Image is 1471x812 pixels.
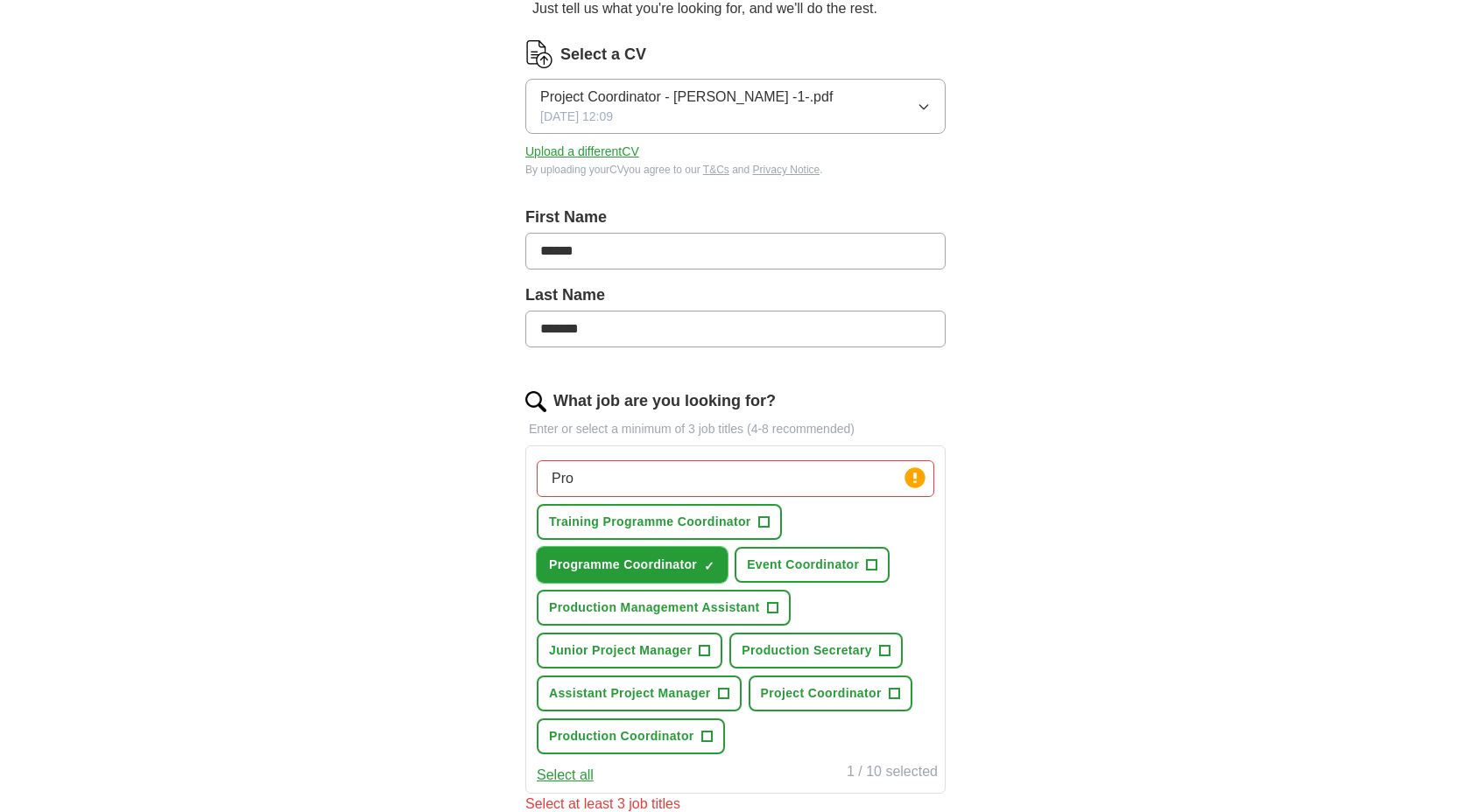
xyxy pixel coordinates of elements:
[540,87,833,108] span: Project Coordinator - [PERSON_NAME] -1-.pdf
[761,684,882,703] span: Project Coordinator
[729,633,903,668] button: Production Secretary
[537,718,725,754] button: Production Coordinator
[525,391,546,412] img: search.png
[525,143,639,161] button: Upload a differentCV
[549,727,694,745] span: Production Coordinator
[549,556,697,574] span: Programme Coordinator
[537,590,791,626] button: Production Management Assistant
[560,43,646,66] label: Select a CV
[537,504,782,540] button: Training Programme Coordinator
[540,108,613,126] span: [DATE] 12:09
[525,40,553,68] img: CV Icon
[735,547,890,583] button: Event Coordinator
[525,283,946,307] label: Last Name
[703,164,729,176] a: T&Cs
[525,79,946,134] button: Project Coordinator - [PERSON_NAME] -1-.pdf[DATE] 12:09
[537,765,594,786] button: Select all
[549,513,751,531] span: Training Programme Coordinator
[525,206,946,229] label: First Name
[553,389,776,413] label: What job are you looking for?
[525,162,946,178] div: By uploading your CV you agree to our and .
[747,556,859,574] span: Event Coordinator
[537,675,742,711] button: Assistant Project Manager
[549,684,711,703] span: Assistant Project Manager
[742,641,872,660] span: Production Secretary
[537,547,728,583] button: Programme Coordinator✓
[753,164,820,176] a: Privacy Notice
[549,641,692,660] span: Junior Project Manager
[749,675,912,711] button: Project Coordinator
[549,598,760,617] span: Production Management Assistant
[537,460,934,497] input: Type a job title and press enter
[847,761,938,786] div: 1 / 10 selected
[525,420,946,438] p: Enter or select a minimum of 3 job titles (4-8 recommended)
[537,633,722,668] button: Junior Project Manager
[704,559,714,573] span: ✓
